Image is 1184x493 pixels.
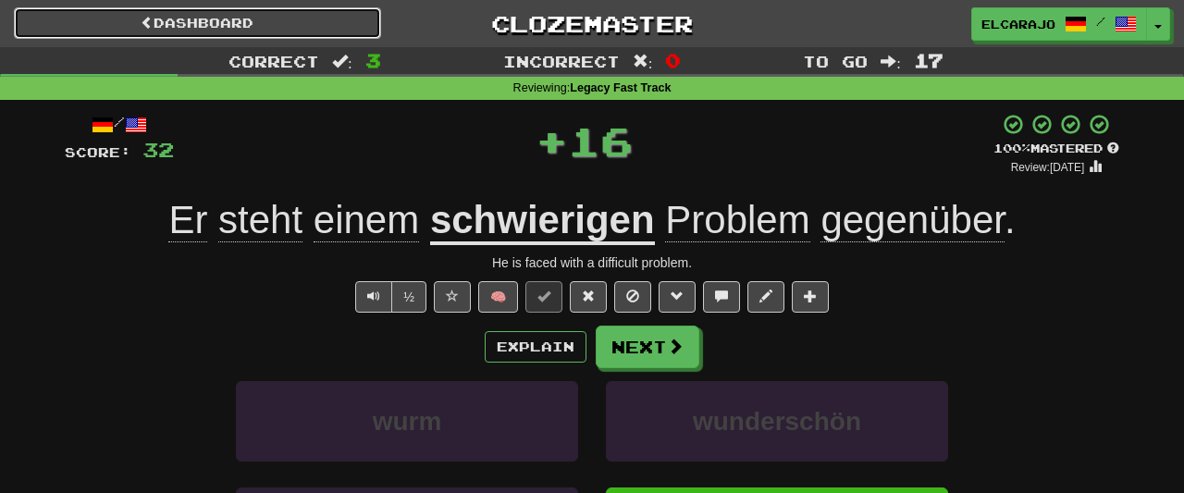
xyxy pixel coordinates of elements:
[168,198,207,242] span: Er
[65,144,131,160] span: Score:
[503,52,620,70] span: Incorrect
[355,281,392,313] button: Play sentence audio (ctl+space)
[981,16,1055,32] span: elcarajo
[747,281,784,313] button: Edit sentence (alt+d)
[606,381,948,462] button: wunderschön
[351,281,426,313] div: Text-to-speech controls
[332,54,352,69] span: :
[65,253,1119,272] div: He is faced with a difficult problem.
[655,198,1016,242] span: .
[430,198,655,245] u: schwierigen
[391,281,426,313] button: ½
[803,52,868,70] span: To go
[614,281,651,313] button: Ignore sentence (alt+i)
[409,7,776,40] a: Clozemaster
[365,49,381,71] span: 3
[659,281,696,313] button: Grammar (alt+g)
[665,198,809,242] span: Problem
[525,281,562,313] button: Set this sentence to 100% Mastered (alt+m)
[536,113,568,168] span: +
[665,49,681,71] span: 0
[314,198,419,242] span: einem
[596,326,699,368] button: Next
[1011,161,1085,174] small: Review: [DATE]
[228,52,319,70] span: Correct
[971,7,1147,41] a: elcarajo /
[820,198,1005,242] span: gegenüber
[236,381,578,462] button: wurm
[14,7,381,39] a: Dashboard
[914,49,943,71] span: 17
[434,281,471,313] button: Favorite sentence (alt+f)
[65,113,174,136] div: /
[478,281,518,313] button: 🧠
[570,281,607,313] button: Reset to 0% Mastered (alt+r)
[703,281,740,313] button: Discuss sentence (alt+u)
[568,117,633,164] span: 16
[1096,15,1105,28] span: /
[792,281,829,313] button: Add to collection (alt+a)
[570,81,671,94] strong: Legacy Fast Track
[373,407,442,436] span: wurm
[218,198,302,242] span: steht
[142,138,174,161] span: 32
[633,54,653,69] span: :
[993,141,1030,155] span: 100 %
[485,331,586,363] button: Explain
[881,54,901,69] span: :
[693,407,861,436] span: wunderschön
[993,141,1119,157] div: Mastered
